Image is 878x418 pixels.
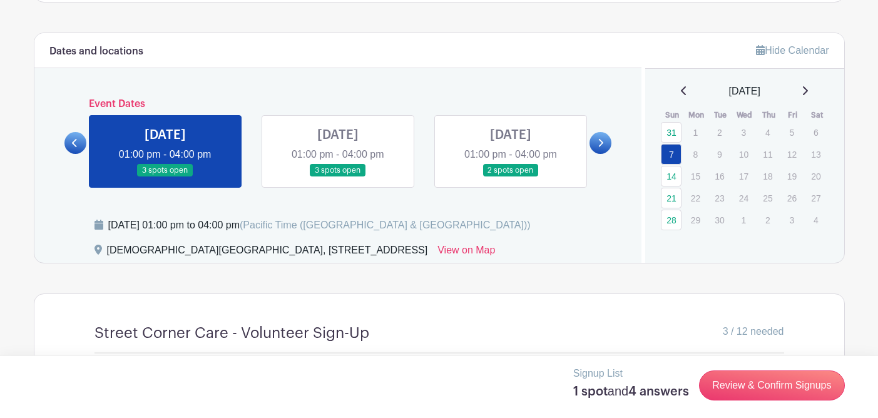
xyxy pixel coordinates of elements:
p: Signup List [573,366,689,381]
p: 3 [782,210,802,230]
p: 16 [709,166,730,186]
p: 4 [805,210,826,230]
p: 11 [757,145,778,164]
div: [DATE] 01:00 pm to 04:00 pm [108,218,531,233]
h4: Street Corner Care - Volunteer Sign-Up [94,324,369,342]
p: 5 [782,123,802,142]
p: 1 [733,210,754,230]
p: 18 [757,166,778,186]
p: 22 [685,188,706,208]
p: 6 [805,123,826,142]
a: 21 [661,188,681,208]
h6: Event Dates [86,98,590,110]
p: 20 [805,166,826,186]
h5: 1 spot 4 answers [573,384,689,399]
p: 8 [685,145,706,164]
p: 17 [733,166,754,186]
th: Wed [733,109,757,121]
p: 12 [782,145,802,164]
p: 19 [782,166,802,186]
p: 1 [685,123,706,142]
p: 27 [805,188,826,208]
p: 15 [685,166,706,186]
th: Tue [708,109,733,121]
p: 24 [733,188,754,208]
p: 9 [709,145,730,164]
a: Hide Calendar [756,45,829,56]
p: 30 [709,210,730,230]
p: 26 [782,188,802,208]
p: 10 [733,145,754,164]
a: 14 [661,166,681,186]
p: 2 [709,123,730,142]
a: 31 [661,122,681,143]
a: View on Map [437,243,495,263]
h6: Dates and locations [49,46,143,58]
p: 3 [733,123,754,142]
span: and [608,384,628,398]
a: 28 [661,210,681,230]
p: 23 [709,188,730,208]
a: 7 [661,144,681,165]
div: [DEMOGRAPHIC_DATA][GEOGRAPHIC_DATA], [STREET_ADDRESS] [107,243,428,263]
th: Sun [660,109,685,121]
th: Fri [781,109,805,121]
span: (Pacific Time ([GEOGRAPHIC_DATA] & [GEOGRAPHIC_DATA])) [240,220,531,230]
th: Mon [685,109,709,121]
p: 4 [757,123,778,142]
p: 13 [805,145,826,164]
p: 2 [757,210,778,230]
span: 3 / 12 needed [723,324,784,339]
a: Review & Confirm Signups [699,370,844,400]
p: 25 [757,188,778,208]
th: Thu [757,109,781,121]
p: 29 [685,210,706,230]
th: Sat [805,109,829,121]
span: [DATE] [729,84,760,99]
